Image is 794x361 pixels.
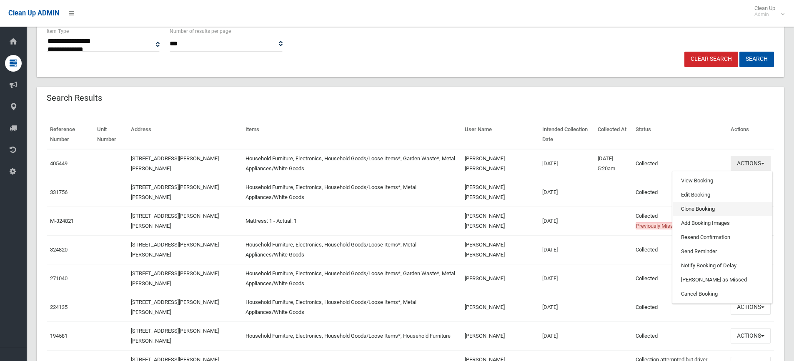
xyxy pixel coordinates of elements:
[131,328,219,344] a: [STREET_ADDRESS][PERSON_NAME][PERSON_NAME]
[128,120,242,149] th: Address
[594,120,632,149] th: Collected At
[750,5,784,17] span: Clean Up
[47,27,69,36] label: Item Type
[94,120,128,149] th: Unit Number
[50,246,68,253] a: 324820
[684,52,738,67] a: Clear Search
[539,149,594,178] td: [DATE]
[539,207,594,235] td: [DATE]
[50,275,68,281] a: 271040
[673,174,772,188] a: View Booking
[539,293,594,321] td: [DATE]
[539,321,594,350] td: [DATE]
[673,216,772,230] a: Add Booking Images
[461,293,539,321] td: [PERSON_NAME]
[731,328,771,344] button: Actions
[242,207,461,235] td: Mattress: 1 - Actual: 1
[461,235,539,264] td: [PERSON_NAME] [PERSON_NAME]
[50,160,68,167] a: 405449
[8,9,59,17] span: Clean Up ADMIN
[539,264,594,293] td: [DATE]
[727,120,774,149] th: Actions
[242,321,461,350] td: Household Furniture, Electronics, Household Goods/Loose Items*, Household Furniture
[461,120,539,149] th: User Name
[131,184,219,200] a: [STREET_ADDRESS][PERSON_NAME][PERSON_NAME]
[632,207,727,235] td: Collected
[632,120,727,149] th: Status
[539,235,594,264] td: [DATE]
[131,270,219,286] a: [STREET_ADDRESS][PERSON_NAME][PERSON_NAME]
[131,155,219,172] a: [STREET_ADDRESS][PERSON_NAME][PERSON_NAME]
[731,299,771,315] button: Actions
[673,244,772,259] a: Send Reminder
[131,299,219,315] a: [STREET_ADDRESS][PERSON_NAME][PERSON_NAME]
[50,189,68,195] a: 331756
[131,241,219,258] a: [STREET_ADDRESS][PERSON_NAME][PERSON_NAME]
[594,149,632,178] td: [DATE] 5:20am
[673,259,772,273] a: Notify Booking of Delay
[673,230,772,244] a: Resend Confirmation
[673,273,772,287] a: [PERSON_NAME] as Missed
[242,235,461,264] td: Household Furniture, Electronics, Household Goods/Loose Items*, Metal Appliances/White Goods
[632,149,727,178] td: Collected
[632,321,727,350] td: Collected
[632,264,727,293] td: Collected
[47,120,94,149] th: Reference Number
[632,293,727,321] td: Collected
[242,264,461,293] td: Household Furniture, Electronics, Household Goods/Loose Items*, Garden Waste*, Metal Appliances/W...
[461,178,539,207] td: [PERSON_NAME] [PERSON_NAME]
[50,304,68,310] a: 224135
[50,333,68,339] a: 194581
[632,235,727,264] td: Collected
[131,213,219,229] a: [STREET_ADDRESS][PERSON_NAME][PERSON_NAME]
[539,178,594,207] td: [DATE]
[461,264,539,293] td: [PERSON_NAME]
[461,207,539,235] td: [PERSON_NAME] [PERSON_NAME]
[242,120,461,149] th: Items
[170,27,231,36] label: Number of results per page
[37,90,112,106] header: Search Results
[539,120,594,149] th: Intended Collection Date
[632,178,727,207] td: Collected
[242,149,461,178] td: Household Furniture, Electronics, Household Goods/Loose Items*, Garden Waste*, Metal Appliances/W...
[242,178,461,207] td: Household Furniture, Electronics, Household Goods/Loose Items*, Metal Appliances/White Goods
[242,293,461,321] td: Household Furniture, Electronics, Household Goods/Loose Items*, Metal Appliances/White Goods
[673,202,772,216] a: Clone Booking
[636,222,679,229] span: Previously Missed
[461,149,539,178] td: [PERSON_NAME] [PERSON_NAME]
[461,321,539,350] td: [PERSON_NAME]
[739,52,774,67] button: Search
[673,188,772,202] a: Edit Booking
[754,11,775,17] small: Admin
[50,218,74,224] a: M-324821
[673,287,772,301] a: Cancel Booking
[731,156,771,171] button: Actions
